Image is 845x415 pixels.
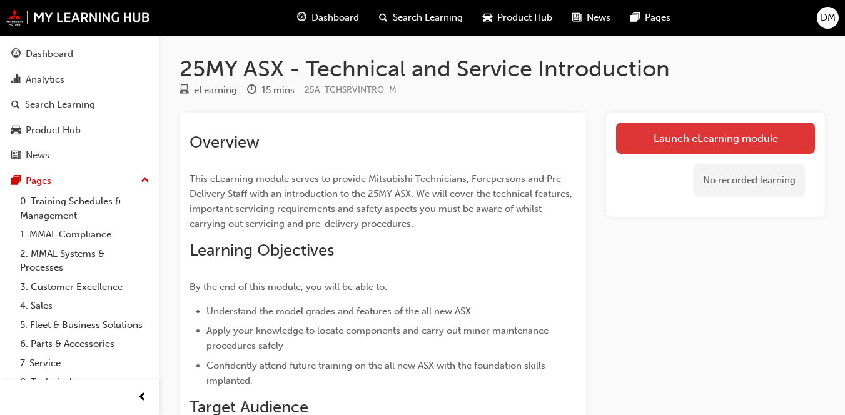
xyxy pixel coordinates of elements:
[26,47,73,61] div: Dashboard
[11,150,21,161] span: news-icon
[287,5,369,31] a: guage-iconDashboard
[5,119,154,142] a: Product Hub
[305,84,397,95] span: Learning resource code
[11,176,21,187] span: pages-icon
[190,132,260,152] span: Overview
[821,11,836,25] span: DM
[261,83,295,97] div: 15 mins
[630,10,640,26] span: pages-icon
[5,169,154,192] button: Pages
[25,97,95,112] div: Search Learning
[694,164,805,197] div: No recorded learning
[393,11,463,25] span: Search Learning
[369,5,473,31] a: search-iconSearch Learning
[6,9,150,26] img: mmal
[15,334,154,354] a: 6. Parts & Accessories
[26,123,81,137] div: Product Hub
[562,5,620,31] a: news-iconNews
[572,10,582,26] span: news-icon
[311,11,359,25] span: Dashboard
[15,316,154,335] a: 5. Fleet & Business Solutions
[817,7,839,29] button: DM
[483,10,492,26] span: car-icon
[15,192,154,225] a: 0. Training Schedules & Management
[587,11,610,25] span: News
[5,68,154,91] a: Analytics
[5,40,154,169] button: DashboardAnalyticsSearch LearningProduct HubNews
[497,11,552,25] span: Product Hub
[206,325,551,351] span: Apply your knowledge to locate components and carry out minor maintenance procedures safely
[190,241,334,260] span: Learning Objectives
[15,277,154,297] a: 3. Customer Excellence
[15,354,154,373] a: 7. Service
[5,93,154,116] a: Search Learning
[190,281,387,292] span: By the end of this module, you will be able to:
[15,296,154,316] a: 4. Sales
[247,85,256,96] span: clock-icon
[206,306,471,317] span: Understand the model grades and features of the all new ASX
[206,360,548,386] span: Confidently attend future training on the all new ASX with the foundation skills implanted.
[645,11,670,25] span: Pages
[26,148,49,162] div: News
[11,125,21,136] span: car-icon
[15,372,154,392] a: 8. Technical
[194,83,237,97] div: eLearning
[5,144,154,167] a: News
[180,82,237,98] div: Type
[15,225,154,244] a: 1. MMAL Compliance
[190,173,575,229] span: This eLearning module serves to provide Mitsubishi Technicians, Forepersons and Pre-Delivery Staf...
[11,49,21,60] span: guage-icon
[297,10,306,26] span: guage-icon
[620,5,681,31] a: pages-iconPages
[180,85,189,96] span: learningResourceType_ELEARNING-icon
[473,5,562,31] a: car-iconProduct Hub
[5,42,154,66] a: Dashboard
[11,99,20,111] span: search-icon
[26,72,64,87] div: Analytics
[15,244,154,277] a: 2. MMAL Systems & Processes
[138,390,147,406] span: prev-icon
[616,122,815,154] a: Launch eLearning module
[141,172,149,189] span: up-icon
[11,74,21,86] span: chart-icon
[180,55,825,82] h1: 25MY ASX - Technical and Service Introduction
[26,174,51,188] div: Pages
[247,82,295,98] div: Duration
[379,10,388,26] span: search-icon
